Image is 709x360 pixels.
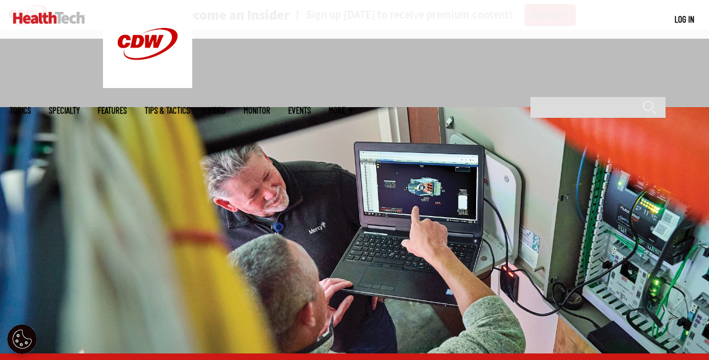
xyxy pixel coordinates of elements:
div: User menu [674,13,694,26]
a: Video [208,106,226,115]
img: Home [13,12,85,24]
span: Topics [10,106,31,115]
a: Tips & Tactics [145,106,190,115]
span: More [329,106,354,115]
span: Specialty [49,106,80,115]
button: Open Preferences [7,324,37,354]
div: Cookie Settings [7,324,37,354]
a: MonITor [243,106,270,115]
a: Features [98,106,127,115]
a: CDW [103,79,192,91]
a: Events [288,106,311,115]
a: Log in [674,14,694,24]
